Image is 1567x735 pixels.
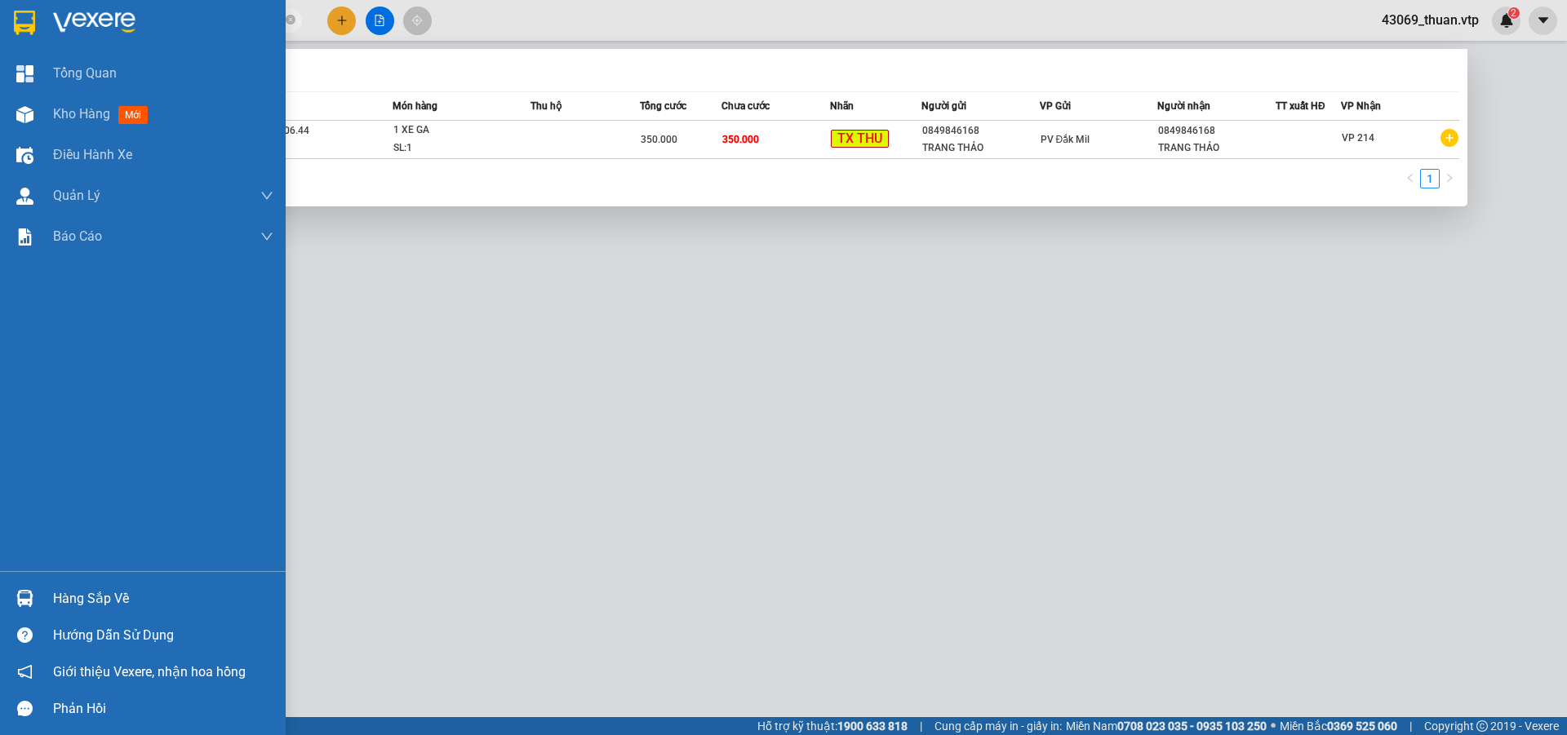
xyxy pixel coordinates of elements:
span: left [1405,173,1415,183]
a: 1 [1421,170,1439,188]
span: 350.000 [722,134,759,145]
li: 1 [1420,169,1440,188]
span: Kho hàng [53,106,110,122]
span: 350.000 [641,134,677,145]
button: right [1440,169,1459,188]
span: Quản Lý [53,185,100,206]
span: Báo cáo [53,226,102,246]
span: right [1445,173,1454,183]
div: TRANG THẢO [922,139,1039,157]
span: VP Nhận [1341,100,1381,112]
li: Previous Page [1401,169,1420,188]
span: question-circle [17,627,33,643]
span: notification [17,664,33,680]
div: TRANG THẢO [1158,139,1275,157]
span: TX THU [831,130,889,148]
li: Next Page [1440,169,1459,188]
span: Giới thiệu Vexere, nhận hoa hồng [53,662,246,682]
span: Điều hành xe [53,144,132,165]
button: left [1401,169,1420,188]
span: Chưa cước [721,100,770,112]
span: Người gửi [921,100,966,112]
span: VP 214 [1342,132,1374,144]
div: 0849846168 [922,122,1039,139]
span: Người nhận [1157,100,1210,112]
span: TT xuất HĐ [1276,100,1325,112]
div: Hàng sắp về [53,587,273,611]
span: plus-circle [1440,129,1458,147]
div: Hướng dẫn sử dụng [53,623,273,648]
span: down [260,189,273,202]
div: 1 XE GA [393,122,516,139]
span: PV Đắk Mil [1041,134,1090,145]
div: 0849846168 [1158,122,1275,139]
span: message [17,701,33,716]
img: warehouse-icon [16,147,33,164]
span: VP Gửi [1040,100,1071,112]
span: Món hàng [393,100,437,112]
img: dashboard-icon [16,65,33,82]
img: warehouse-icon [16,106,33,123]
div: Phản hồi [53,697,273,721]
img: solution-icon [16,228,33,246]
span: close-circle [286,13,295,29]
span: Nhãn [830,100,854,112]
span: Thu hộ [530,100,562,112]
span: Tổng cước [640,100,686,112]
img: logo-vxr [14,11,35,35]
img: warehouse-icon [16,188,33,205]
span: mới [118,106,148,124]
span: Tổng Quan [53,63,117,83]
div: SL: 1 [393,139,516,157]
span: close-circle [286,15,295,24]
span: down [260,230,273,243]
img: warehouse-icon [16,590,33,607]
